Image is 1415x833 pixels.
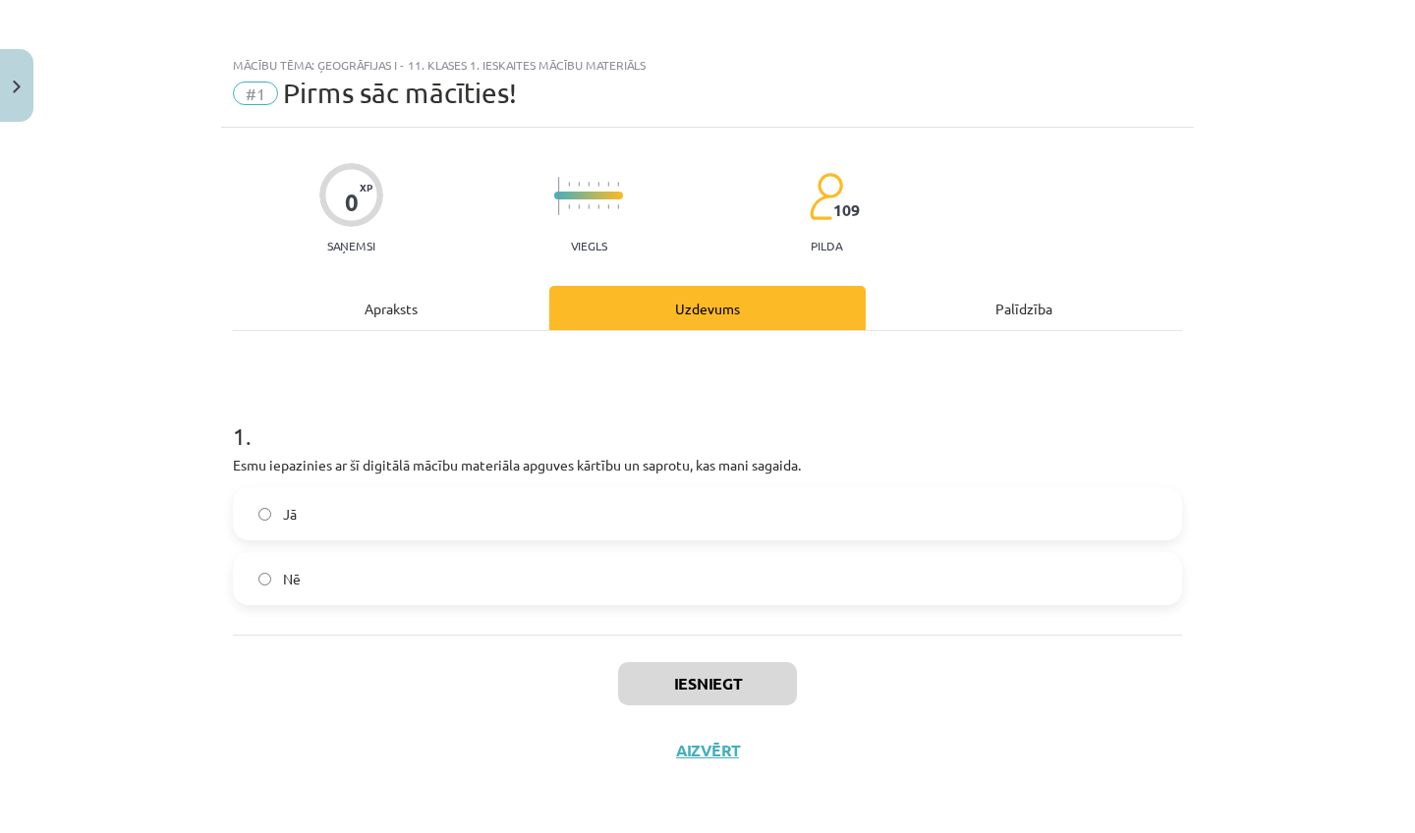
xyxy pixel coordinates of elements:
img: icon-short-line-57e1e144782c952c97e751825c79c345078a6d821885a25fce030b3d8c18986b.svg [597,182,599,187]
span: Nē [283,569,301,589]
img: icon-long-line-d9ea69661e0d244f92f715978eff75569469978d946b2353a9bb055b3ed8787d.svg [558,177,560,215]
span: XP [360,182,372,193]
img: icon-short-line-57e1e144782c952c97e751825c79c345078a6d821885a25fce030b3d8c18986b.svg [588,182,590,187]
img: icon-short-line-57e1e144782c952c97e751825c79c345078a6d821885a25fce030b3d8c18986b.svg [607,204,609,209]
img: icon-short-line-57e1e144782c952c97e751825c79c345078a6d821885a25fce030b3d8c18986b.svg [607,182,609,187]
img: icon-short-line-57e1e144782c952c97e751825c79c345078a6d821885a25fce030b3d8c18986b.svg [617,182,619,187]
img: icon-short-line-57e1e144782c952c97e751825c79c345078a6d821885a25fce030b3d8c18986b.svg [617,204,619,209]
input: Nē [258,573,271,585]
img: icon-close-lesson-0947bae3869378f0d4975bcd49f059093ad1ed9edebbc8119c70593378902aed.svg [13,81,21,93]
img: icon-short-line-57e1e144782c952c97e751825c79c345078a6d821885a25fce030b3d8c18986b.svg [597,204,599,209]
div: 0 [345,189,359,216]
img: icon-short-line-57e1e144782c952c97e751825c79c345078a6d821885a25fce030b3d8c18986b.svg [578,182,580,187]
div: Uzdevums [549,286,866,330]
button: Iesniegt [618,662,797,705]
img: icon-short-line-57e1e144782c952c97e751825c79c345078a6d821885a25fce030b3d8c18986b.svg [568,182,570,187]
p: Saņemsi [319,239,383,252]
p: Esmu iepazinies ar šī digitālā mācību materiāla apguves kārtību un saprotu, kas mani sagaida. [233,455,1182,475]
img: icon-short-line-57e1e144782c952c97e751825c79c345078a6d821885a25fce030b3d8c18986b.svg [578,204,580,209]
button: Aizvērt [670,741,745,760]
h1: 1 . [233,388,1182,449]
span: 109 [833,201,860,219]
p: pilda [811,239,842,252]
img: icon-short-line-57e1e144782c952c97e751825c79c345078a6d821885a25fce030b3d8c18986b.svg [568,204,570,209]
span: Pirms sāc mācīties! [283,77,517,109]
span: #1 [233,82,278,105]
img: icon-short-line-57e1e144782c952c97e751825c79c345078a6d821885a25fce030b3d8c18986b.svg [588,204,590,209]
p: Viegls [571,239,607,252]
span: Jā [283,504,297,525]
div: Palīdzība [866,286,1182,330]
div: Mācību tēma: Ģeogrāfijas i - 11. klases 1. ieskaites mācību materiāls [233,58,1182,72]
div: Apraksts [233,286,549,330]
input: Jā [258,508,271,521]
img: students-c634bb4e5e11cddfef0936a35e636f08e4e9abd3cc4e673bd6f9a4125e45ecb1.svg [809,172,843,221]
